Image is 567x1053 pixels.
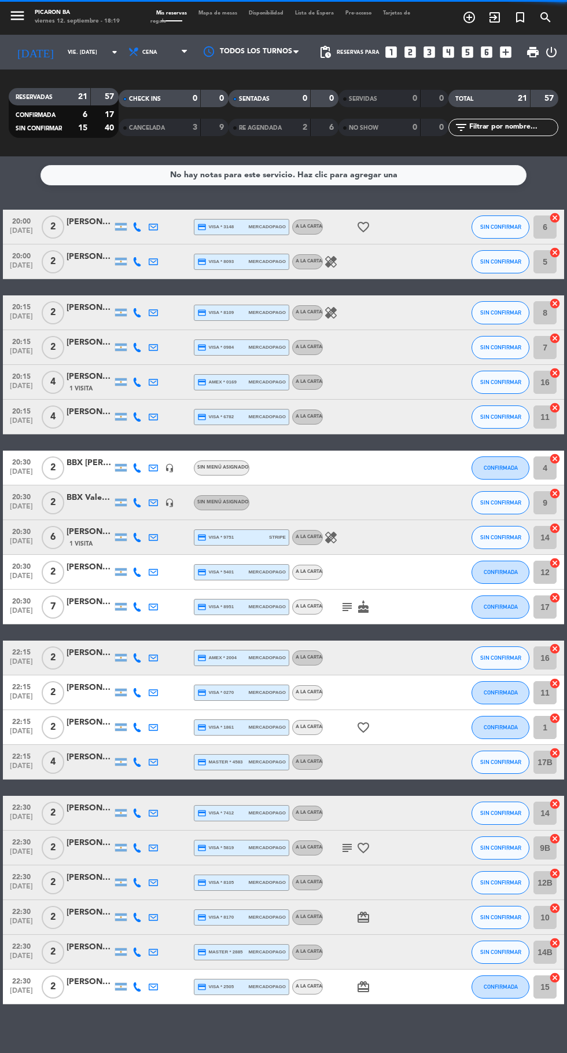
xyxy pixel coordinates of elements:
[42,301,64,324] span: 2
[356,721,370,734] i: favorite_border
[197,809,234,818] span: visa * 7412
[197,533,234,542] span: visa * 9751
[42,526,64,549] span: 6
[67,751,113,764] div: [PERSON_NAME]
[197,653,207,663] i: credit_card
[249,413,286,421] span: mercadopago
[7,952,36,966] span: [DATE]
[480,949,521,955] span: SIN CONFIRMAR
[249,258,286,265] span: mercadopago
[472,751,529,774] button: SIN CONFIRMAR
[340,10,377,16] span: Pre-acceso
[480,879,521,886] span: SIN CONFIRMAR
[197,412,234,422] span: visa * 6782
[67,836,113,850] div: [PERSON_NAME]
[67,716,113,729] div: [PERSON_NAME]
[549,522,561,534] i: cancel
[296,984,322,989] span: A LA CARTA
[413,94,417,103] strong: 0
[549,367,561,379] i: cancel
[249,879,286,886] span: mercadopago
[384,45,399,60] i: looks_one
[249,568,286,576] span: mercadopago
[35,9,120,17] div: Picaron BA
[356,600,370,614] i: cake
[356,841,370,855] i: favorite_border
[324,255,338,269] i: healing
[197,412,207,422] i: credit_card
[7,468,36,481] span: [DATE]
[549,643,561,655] i: cancel
[340,841,354,855] i: subject
[296,949,322,954] span: A LA CARTA
[249,844,286,851] span: mercadopago
[197,378,207,387] i: credit_card
[289,10,340,16] span: Lista de Espera
[83,111,87,119] strong: 6
[239,96,270,102] span: SENTADAS
[7,917,36,931] span: [DATE]
[7,762,36,776] span: [DATE]
[219,123,226,131] strong: 9
[472,871,529,894] button: SIN CONFIRMAR
[16,126,62,131] span: SIN CONFIRMAR
[197,688,207,697] i: credit_card
[472,975,529,999] button: CONFIRMADA
[67,975,113,989] div: [PERSON_NAME]
[526,45,540,59] span: print
[356,220,370,234] i: favorite_border
[67,215,113,229] div: [PERSON_NAME]
[7,727,36,741] span: [DATE]
[42,716,64,739] span: 2
[78,93,87,101] strong: 21
[518,94,527,103] strong: 21
[197,913,234,922] span: visa * 8170
[484,689,518,696] span: CONFIRMADA
[356,911,370,924] i: card_giftcard
[472,681,529,704] button: CONFIRMADA
[197,568,207,577] i: credit_card
[472,456,529,480] button: CONFIRMADA
[67,681,113,694] div: [PERSON_NAME] altaleff
[480,344,521,350] span: SIN CONFIRMAR
[165,463,174,473] i: headset_mic
[9,41,62,64] i: [DATE]
[7,334,36,348] span: 20:15
[197,533,207,542] i: credit_card
[193,123,197,131] strong: 3
[42,491,64,514] span: 2
[197,308,234,317] span: visa * 8109
[249,343,286,351] span: mercadopago
[249,603,286,610] span: mercadopago
[484,465,518,471] span: CONFIRMADA
[480,414,521,420] span: SIN CONFIRMAR
[105,93,116,101] strong: 57
[249,983,286,990] span: mercadopago
[480,309,521,316] span: SIN CONFIRMAR
[549,453,561,465] i: cancel
[356,980,370,994] i: card_giftcard
[7,679,36,693] span: 22:15
[197,602,234,612] span: visa * 8951
[296,880,322,884] span: A LA CARTA
[462,10,476,24] i: add_circle_outline
[129,96,161,102] span: CHECK INS
[324,306,338,320] i: healing
[197,378,237,387] span: amex * 0169
[67,491,113,504] div: BBX Valentina Piano
[480,914,521,920] span: SIN CONFIRMAR
[472,301,529,324] button: SIN CONFIRMAR
[296,845,322,850] span: A LA CARTA
[479,45,494,60] i: looks_6
[197,948,207,957] i: credit_card
[549,712,561,724] i: cancel
[296,414,322,419] span: A LA CARTA
[549,402,561,414] i: cancel
[472,250,529,273] button: SIN CONFIRMAR
[7,594,36,607] span: 20:30
[243,10,289,16] span: Disponibilidad
[42,975,64,999] span: 2
[197,343,234,352] span: visa * 0984
[108,45,122,59] i: arrow_drop_down
[7,417,36,430] span: [DATE]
